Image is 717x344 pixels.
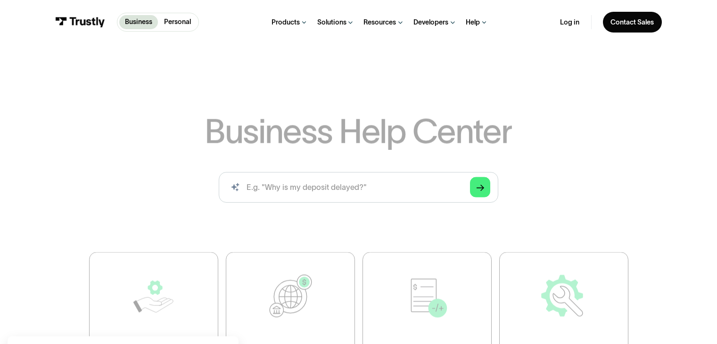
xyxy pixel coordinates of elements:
[219,172,498,203] input: search
[55,17,105,27] img: Trustly Logo
[466,18,480,27] div: Help
[158,15,197,29] a: Personal
[603,12,662,32] a: Contact Sales
[610,18,654,27] div: Contact Sales
[125,17,152,27] p: Business
[560,18,579,27] a: Log in
[272,18,300,27] div: Products
[317,18,346,27] div: Solutions
[205,115,512,148] h1: Business Help Center
[219,172,498,203] form: Search
[363,18,396,27] div: Resources
[164,17,191,27] p: Personal
[119,15,158,29] a: Business
[413,18,448,27] div: Developers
